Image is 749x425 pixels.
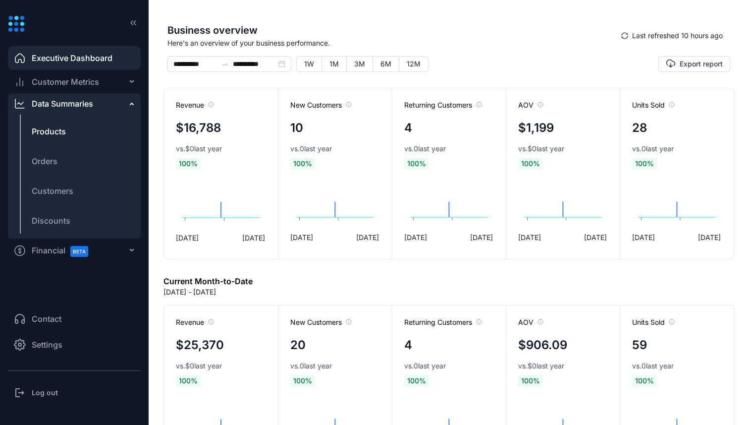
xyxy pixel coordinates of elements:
h4: 28 [632,119,647,137]
span: 100 % [518,158,543,170]
span: vs. 0 last year [404,361,446,371]
h3: Log out [32,388,58,398]
span: AOV [518,317,543,327]
p: [DATE] - [DATE] [163,287,216,297]
span: New Customers [290,317,352,327]
span: vs. $0 last year [176,361,222,371]
span: vs. $0 last year [518,361,564,371]
span: [DATE] [176,233,199,243]
span: [DATE] [404,232,427,243]
span: Units Sold [632,317,675,327]
h4: 4 [404,336,412,354]
span: [DATE] [518,232,541,243]
span: 100 % [290,158,315,170]
span: 100 % [176,158,201,170]
span: Export report [680,59,723,69]
span: Units Sold [632,100,675,110]
span: vs. $0 last year [176,144,222,154]
span: Products [32,125,66,137]
span: 12M [407,60,421,68]
div: Data Summaries [32,98,93,110]
span: 100 % [632,375,657,387]
span: Settings [32,339,62,351]
span: to [221,60,229,68]
button: syncLast refreshed 10 hours ago [614,28,730,44]
h4: 4 [404,119,412,137]
h4: $906.09 [518,336,567,354]
span: 3M [354,60,365,68]
span: 1W [304,60,314,68]
span: sync [621,32,628,39]
span: Executive Dashboard [32,52,112,64]
span: New Customers [290,100,352,110]
span: [DATE] [470,232,493,243]
span: [DATE] [356,232,379,243]
span: vs. 0 last year [290,144,332,154]
h4: 59 [632,336,647,354]
h6: Current Month-to-Date [163,275,253,287]
h4: $1,199 [518,119,554,137]
span: Customers [32,185,73,197]
span: vs. $0 last year [518,144,564,154]
span: Contact [32,313,61,325]
span: Revenue [176,100,214,110]
span: 100 % [290,375,315,387]
span: vs. 0 last year [632,144,674,154]
span: Returning Customers [404,100,482,110]
span: [DATE] [290,232,313,243]
span: Business overview [167,23,614,38]
button: Export report [658,56,730,72]
span: [DATE] [698,232,721,243]
span: vs. 0 last year [632,361,674,371]
span: vs. 0 last year [290,361,332,371]
span: Returning Customers [404,317,482,327]
h4: 10 [290,119,303,137]
span: [DATE] [584,232,607,243]
span: 100 % [518,375,543,387]
span: vs. 0 last year [404,144,446,154]
span: Orders [32,155,57,167]
h4: $16,788 [176,119,221,137]
h4: $25,370 [176,336,224,354]
span: Customer Metrics [32,76,99,88]
span: swap-right [221,60,229,68]
span: Last refreshed 10 hours ago [632,30,723,41]
span: Here's an overview of your business performance. [167,38,614,48]
span: [DATE] [242,233,265,243]
span: 100 % [632,158,657,170]
span: Financial [32,240,97,262]
span: 6M [380,60,391,68]
span: 100 % [404,375,429,387]
span: Discounts [32,215,70,227]
h4: 20 [290,336,306,354]
span: 100 % [176,375,201,387]
span: AOV [518,100,543,110]
span: Revenue [176,317,214,327]
span: 100 % [404,158,429,170]
span: [DATE] [632,232,655,243]
span: BETA [70,246,88,257]
span: 1M [329,60,339,68]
